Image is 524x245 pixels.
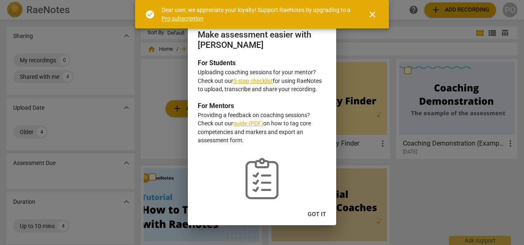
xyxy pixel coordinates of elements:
p: Providing a feedback on coaching sessions? Check out our on how to tag core competencies and mark... [198,111,326,145]
a: guide (PDF) [233,120,263,127]
a: Pro subscription [161,15,204,22]
div: Dear user, we appreciate your loyalty! Support RaeNotes by upgrading to a [161,6,353,23]
h2: Make assessment easier with [PERSON_NAME] [198,30,326,50]
p: Uploading coaching sessions for your mentor? Check out our for using RaeNotes to upload, transcri... [198,68,326,94]
b: For Students [198,59,236,67]
button: Got it [301,207,333,222]
button: Close [363,5,382,24]
b: For Mentors [198,102,234,110]
span: Got it [308,210,326,219]
span: close [367,9,377,19]
a: 5-step checklist [233,78,273,84]
span: check_circle [145,9,155,19]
